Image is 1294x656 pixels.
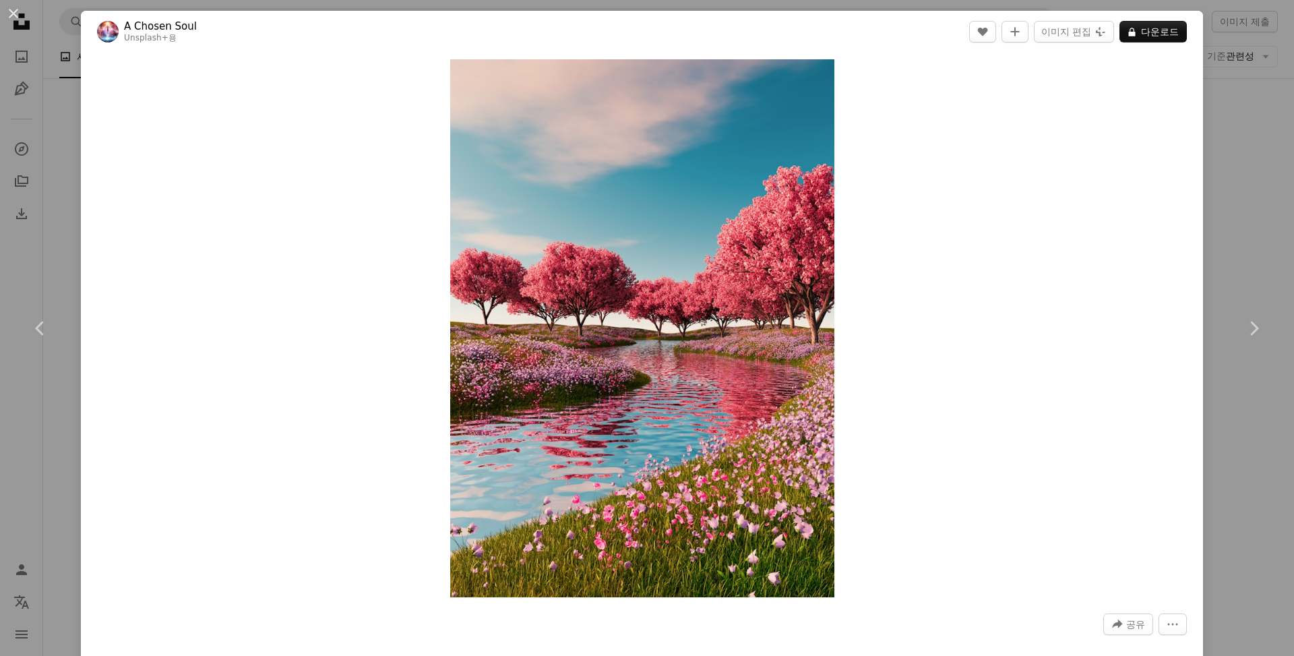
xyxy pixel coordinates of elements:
[1002,21,1028,42] button: 컬렉션에 추가
[450,59,834,597] img: 분홍색 꽃으로 둘러싸인 강의 그림
[124,33,168,42] a: Unsplash+
[124,20,197,33] a: A Chosen Soul
[969,21,996,42] button: 좋아요
[1159,614,1187,635] button: 더 많은 작업
[450,59,834,597] button: 이 이미지 확대
[1119,21,1187,42] button: 다운로드
[1213,264,1294,393] a: 다음
[1034,21,1114,42] button: 이미지 편집
[1126,614,1145,634] span: 공유
[97,21,119,42] img: A Chosen Soul의 프로필로 이동
[124,33,197,44] div: 용
[1103,614,1153,635] button: 이 이미지 공유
